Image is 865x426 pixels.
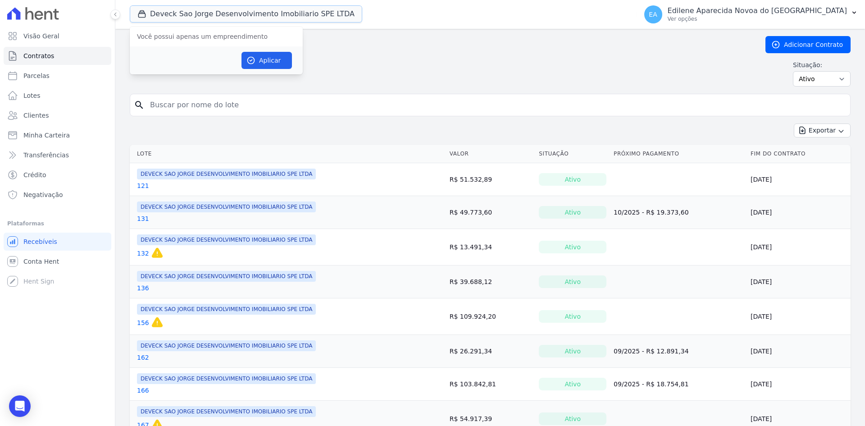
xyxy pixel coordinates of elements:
span: DEVECK SAO JORGE DESENVOLVIMENTO IMOBILIARIO SPE LTDA [137,406,316,417]
span: Conta Hent [23,257,59,266]
span: Transferências [23,151,69,160]
a: 162 [137,353,149,362]
span: Negativação [23,190,63,199]
span: DEVECK SAO JORGE DESENVOLVIMENTO IMOBILIARIO SPE LTDA [137,340,316,351]
span: EA [649,11,657,18]
p: Ver opções [668,15,847,23]
span: Parcelas [23,71,50,80]
label: Situação: [793,60,851,69]
div: Ativo [539,241,606,253]
td: [DATE] [747,298,851,335]
span: Visão Geral [23,32,59,41]
span: Lotes [23,91,41,100]
td: R$ 39.688,12 [446,266,536,298]
a: 131 [137,214,149,223]
td: [DATE] [747,335,851,368]
th: Valor [446,145,536,163]
span: Você possui apenas um empreendimento [130,28,303,45]
td: [DATE] [747,163,851,196]
a: Crédito [4,166,111,184]
span: Recebíveis [23,237,57,246]
th: Fim do Contrato [747,145,851,163]
th: Lote [130,145,446,163]
td: R$ 109.924,20 [446,298,536,335]
a: Visão Geral [4,27,111,45]
span: DEVECK SAO JORGE DESENVOLVIMENTO IMOBILIARIO SPE LTDA [137,271,316,282]
a: Conta Hent [4,252,111,270]
button: Deveck Sao Jorge Desenvolvimento Imobiliario SPE LTDA [130,5,362,23]
a: 121 [137,181,149,190]
td: R$ 103.842,81 [446,368,536,401]
input: Buscar por nome do lote [145,96,847,114]
a: 09/2025 - R$ 12.891,34 [614,348,688,355]
h2: Contratos [130,37,751,53]
span: Clientes [23,111,49,120]
span: DEVECK SAO JORGE DESENVOLVIMENTO IMOBILIARIO SPE LTDA [137,304,316,315]
td: R$ 26.291,34 [446,335,536,368]
td: R$ 49.773,60 [446,196,536,229]
div: Open Intercom Messenger [9,395,31,417]
a: Parcelas [4,67,111,85]
span: DEVECK SAO JORGE DESENVOLVIMENTO IMOBILIARIO SPE LTDA [137,234,316,245]
button: Aplicar [241,52,292,69]
div: Ativo [539,412,606,425]
span: DEVECK SAO JORGE DESENVOLVIMENTO IMOBILIARIO SPE LTDA [137,202,316,212]
a: 166 [137,386,149,395]
a: Contratos [4,47,111,65]
span: DEVECK SAO JORGE DESENVOLVIMENTO IMOBILIARIO SPE LTDA [137,169,316,179]
div: Ativo [539,345,606,357]
i: search [134,100,145,110]
div: Ativo [539,206,606,219]
a: 132 [137,249,149,258]
div: Plataformas [7,218,108,229]
span: DEVECK SAO JORGE DESENVOLVIMENTO IMOBILIARIO SPE LTDA [137,373,316,384]
td: [DATE] [747,196,851,229]
th: Situação [535,145,610,163]
span: Contratos [23,51,54,60]
p: Edilene Aparecida Novoa do [GEOGRAPHIC_DATA] [668,6,847,15]
a: Minha Carteira [4,126,111,144]
td: R$ 51.532,89 [446,163,536,196]
span: Crédito [23,170,46,179]
a: Clientes [4,106,111,124]
div: Ativo [539,378,606,390]
td: [DATE] [747,266,851,298]
a: Transferências [4,146,111,164]
a: Adicionar Contrato [765,36,851,53]
a: 09/2025 - R$ 18.754,81 [614,380,688,388]
span: Minha Carteira [23,131,70,140]
th: Próximo Pagamento [610,145,747,163]
td: [DATE] [747,368,851,401]
a: 136 [137,284,149,293]
a: Lotes [4,87,111,105]
a: 156 [137,318,149,327]
td: [DATE] [747,229,851,266]
a: Negativação [4,186,111,204]
td: R$ 13.491,34 [446,229,536,266]
button: Exportar [794,124,851,137]
a: 10/2025 - R$ 19.373,60 [614,209,688,216]
div: Ativo [539,275,606,288]
div: Ativo [539,310,606,323]
div: Ativo [539,173,606,186]
a: Recebíveis [4,233,111,251]
button: EA Edilene Aparecida Novoa do [GEOGRAPHIC_DATA] Ver opções [637,2,865,27]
